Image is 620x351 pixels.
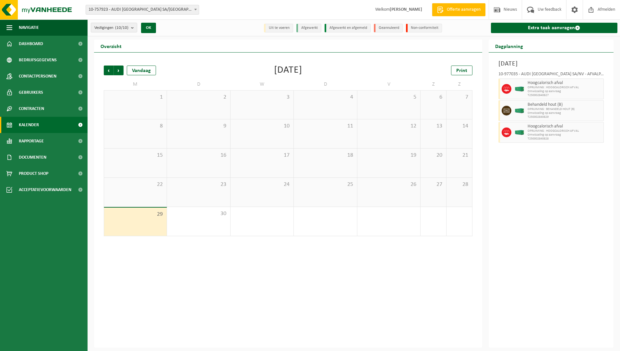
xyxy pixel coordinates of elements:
[421,79,447,90] td: Z
[170,94,227,101] span: 2
[297,123,353,130] span: 11
[86,5,199,14] span: 10-757923 - AUDI BRUSSELS SA/NV - VORST
[498,72,604,79] div: 10-977035 - AUDI [GEOGRAPHIC_DATA] SA/NV - AFVALPARK AP – OPRUIMING EOP - VORST
[94,40,128,52] h2: Overzicht
[528,86,602,90] span: OPRUIMING : HOOGCALORISCH AFVAL
[19,182,71,198] span: Acceptatievoorwaarden
[19,52,57,68] span: Bedrijfsgegevens
[361,152,417,159] span: 19
[234,181,290,188] span: 24
[115,26,128,30] count: (10/10)
[19,101,44,117] span: Contracten
[528,80,602,86] span: Hoogcalorisch afval
[424,181,443,188] span: 27
[231,79,294,90] td: W
[19,133,44,149] span: Rapportage
[406,24,442,32] li: Non-conformiteit
[491,23,618,33] a: Extra taak aanvragen
[450,152,469,159] span: 21
[170,210,227,217] span: 30
[450,94,469,101] span: 7
[234,152,290,159] span: 17
[489,40,530,52] h2: Dagplanning
[141,23,156,33] button: OK
[528,137,602,141] span: T250002840828
[450,123,469,130] span: 14
[170,123,227,130] span: 9
[91,23,137,32] button: Vestigingen(10/10)
[325,24,371,32] li: Afgewerkt en afgemeld
[528,93,602,97] span: T250002840827
[19,19,39,36] span: Navigatie
[234,94,290,101] span: 3
[107,181,163,188] span: 22
[528,102,602,107] span: Behandeld hout (B)
[528,111,602,115] span: Omwisseling op aanvraag
[19,36,43,52] span: Dashboard
[451,66,472,75] a: Print
[234,123,290,130] span: 10
[294,79,357,90] td: D
[297,152,353,159] span: 18
[390,7,422,12] strong: [PERSON_NAME]
[424,94,443,101] span: 6
[515,130,524,135] img: HK-XC-40-GN-00
[528,107,602,111] span: OPRUIMING : BEHANDELD HOUT (B)
[264,24,293,32] li: Uit te voeren
[432,3,485,16] a: Offerte aanvragen
[107,94,163,101] span: 1
[167,79,230,90] td: D
[528,115,602,119] span: T250002840829
[357,79,421,90] td: V
[19,117,39,133] span: Kalender
[170,152,227,159] span: 16
[86,5,199,15] span: 10-757923 - AUDI BRUSSELS SA/NV - VORST
[424,123,443,130] span: 13
[528,129,602,133] span: OPRUIMING : HOOGCALORISCH AFVAL
[445,6,482,13] span: Offerte aanvragen
[19,149,46,165] span: Documenten
[447,79,472,90] td: Z
[361,123,417,130] span: 12
[127,66,156,75] div: Vandaag
[94,23,128,33] span: Vestigingen
[361,181,417,188] span: 26
[374,24,403,32] li: Geannuleerd
[498,59,604,69] h3: [DATE]
[515,87,524,91] img: HK-XC-40-GN-00
[515,108,524,113] img: HK-XC-40-GN-00
[19,84,43,101] span: Gebruikers
[297,94,353,101] span: 4
[19,165,48,182] span: Product Shop
[274,66,302,75] div: [DATE]
[528,124,602,129] span: Hoogcalorisch afval
[450,181,469,188] span: 28
[361,94,417,101] span: 5
[297,181,353,188] span: 25
[19,68,56,84] span: Contactpersonen
[170,181,227,188] span: 23
[107,211,163,218] span: 29
[528,90,602,93] span: Omwisseling op aanvraag
[107,123,163,130] span: 8
[104,66,113,75] span: Vorige
[107,152,163,159] span: 15
[424,152,443,159] span: 20
[114,66,124,75] span: Volgende
[456,68,467,73] span: Print
[104,79,167,90] td: M
[296,24,321,32] li: Afgewerkt
[528,133,602,137] span: Omwisseling op aanvraag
